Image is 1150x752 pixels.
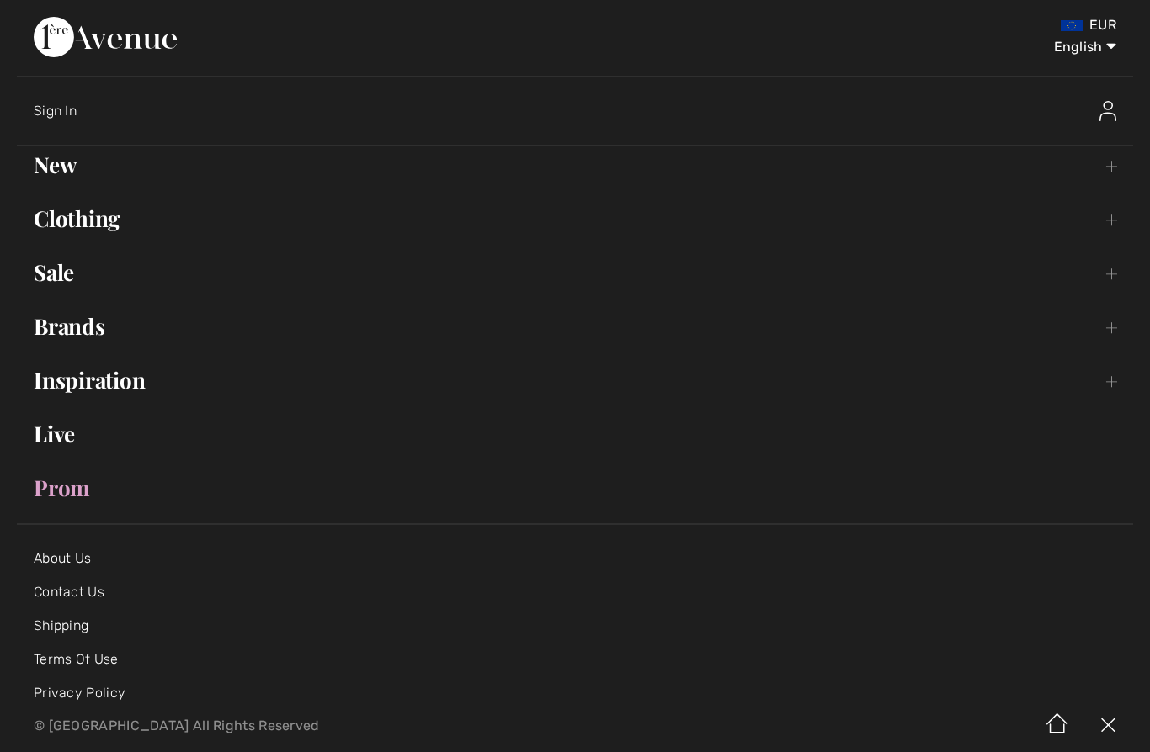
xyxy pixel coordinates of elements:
[34,550,91,566] a: About Us
[34,617,88,633] a: Shipping
[17,200,1133,237] a: Clothing
[34,720,675,732] p: © [GEOGRAPHIC_DATA] All Rights Reserved
[34,685,125,701] a: Privacy Policy
[34,103,77,119] span: Sign In
[34,84,1133,138] a: Sign InSign In
[17,308,1133,345] a: Brands
[17,362,1133,399] a: Inspiration
[17,146,1133,183] a: New
[34,651,119,667] a: Terms Of Use
[1099,101,1116,121] img: Sign In
[17,469,1133,506] a: Prom
[675,17,1116,34] div: EUR
[34,584,104,600] a: Contact Us
[34,17,177,57] img: 1ère Avenue
[17,254,1133,291] a: Sale
[1032,700,1083,752] img: Home
[1083,700,1133,752] img: X
[17,416,1133,453] a: Live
